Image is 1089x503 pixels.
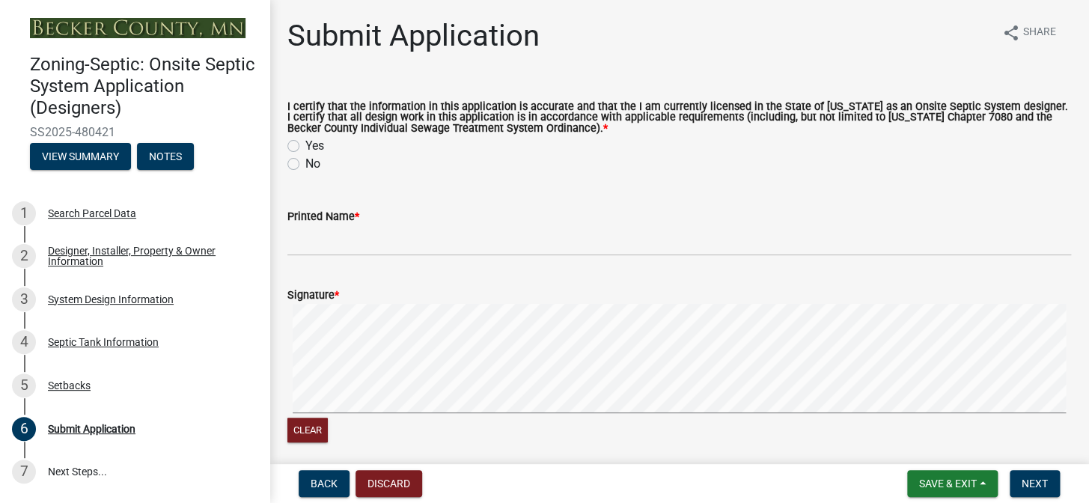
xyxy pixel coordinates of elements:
[12,417,36,441] div: 6
[907,470,998,497] button: Save & Exit
[990,18,1068,47] button: shareShare
[287,102,1071,134] label: I certify that the information in this application is accurate and that the I am currently licens...
[1010,470,1060,497] button: Next
[48,337,159,347] div: Septic Tank Information
[1023,24,1056,42] span: Share
[305,137,324,155] label: Yes
[12,460,36,484] div: 7
[12,244,36,268] div: 2
[299,470,350,497] button: Back
[48,424,135,434] div: Submit Application
[137,151,194,163] wm-modal-confirm: Notes
[311,478,338,490] span: Back
[12,374,36,397] div: 5
[30,54,257,118] h4: Zoning-Septic: Onsite Septic System Application (Designers)
[48,208,136,219] div: Search Parcel Data
[919,478,977,490] span: Save & Exit
[1002,24,1020,42] i: share
[1022,478,1048,490] span: Next
[30,125,240,139] span: SS2025-480421
[48,294,174,305] div: System Design Information
[287,18,540,54] h1: Submit Application
[287,212,359,222] label: Printed Name
[48,380,91,391] div: Setbacks
[12,330,36,354] div: 4
[30,18,245,38] img: Becker County, Minnesota
[287,290,339,301] label: Signature
[30,151,131,163] wm-modal-confirm: Summary
[287,418,328,442] button: Clear
[48,246,245,266] div: Designer, Installer, Property & Owner Information
[137,143,194,170] button: Notes
[356,470,422,497] button: Discard
[12,287,36,311] div: 3
[12,201,36,225] div: 1
[30,143,131,170] button: View Summary
[305,155,320,173] label: No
